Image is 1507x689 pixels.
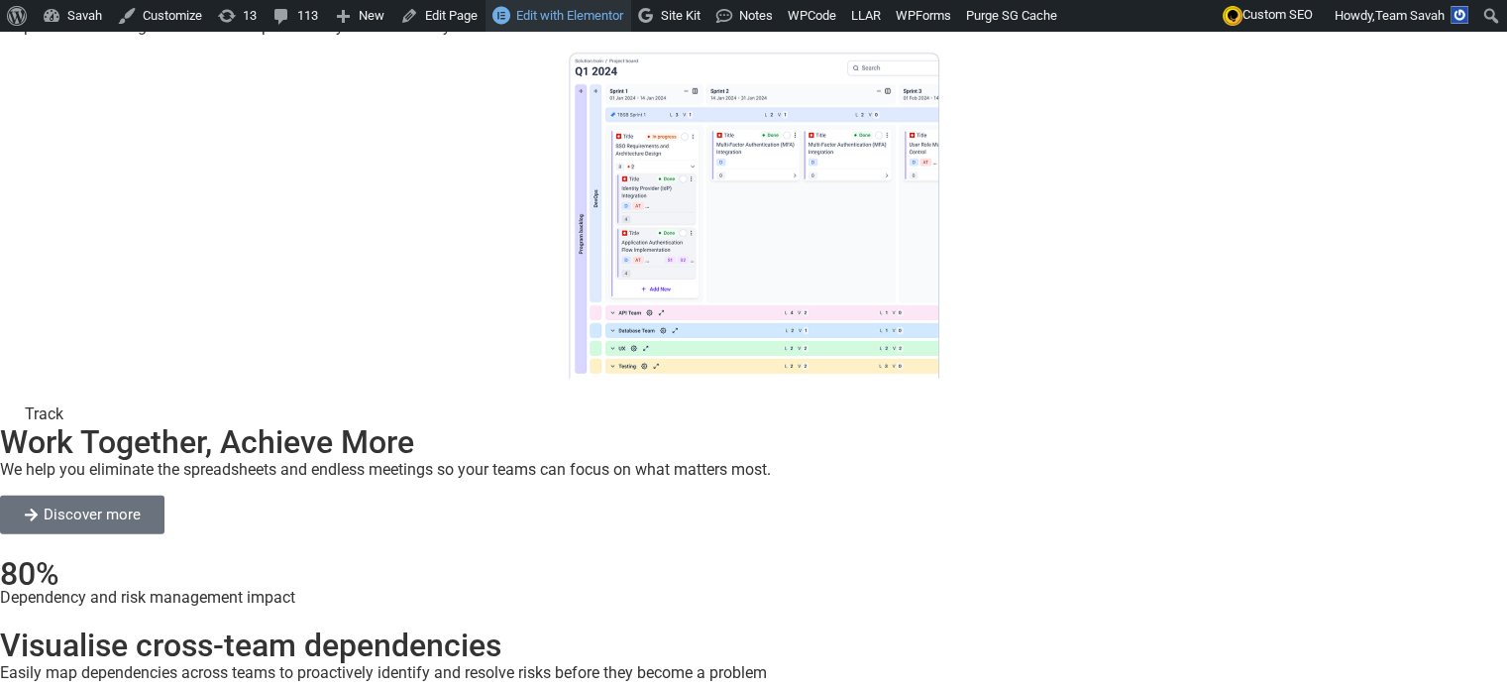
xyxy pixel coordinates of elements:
iframe: Chat Widget [1408,594,1507,689]
span: Discover more [44,508,141,522]
span: Track [20,402,63,426]
span: Edit with Elementor [516,8,623,23]
span: Site Kit [661,8,700,23]
span: Team Savah [1375,8,1445,23]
